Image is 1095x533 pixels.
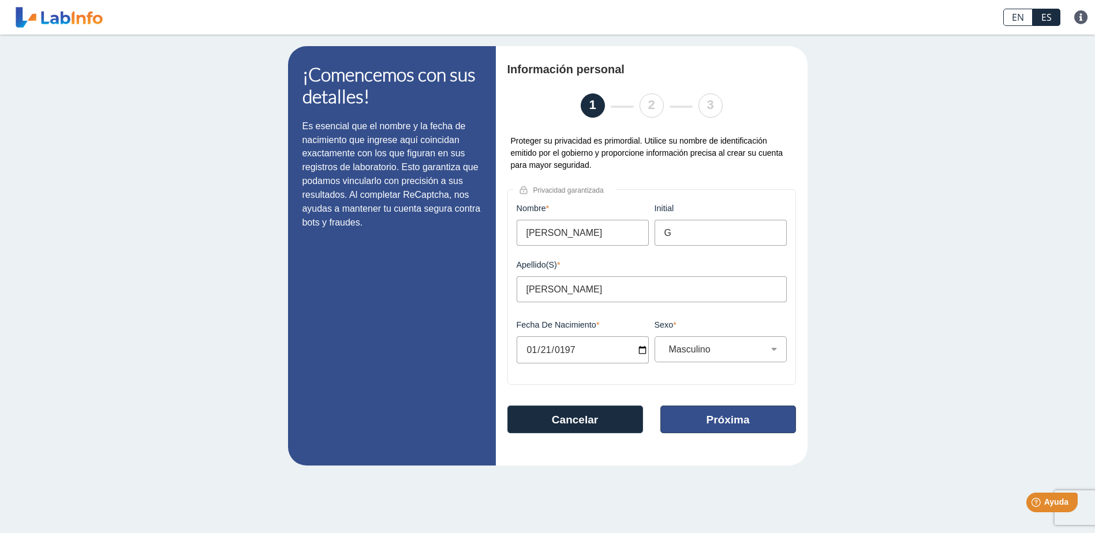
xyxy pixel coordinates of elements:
[507,62,731,76] h4: Información personal
[655,220,787,246] input: initial
[655,320,787,329] label: Sexo
[517,220,649,246] input: Nombre
[302,119,481,230] p: Es esencial que el nombre y la fecha de nacimiento que ingrese aquí coincidan exactamente con los...
[507,135,796,171] div: Proteger su privacidad es primordial. Utilice su nombre de identificación emitido por el gobierno...
[1033,9,1060,26] a: ES
[655,204,787,213] label: initial
[517,336,649,363] input: MM/DD/YYYY
[992,488,1082,520] iframe: Help widget launcher
[517,204,649,213] label: Nombre
[507,406,643,433] button: Cancelar
[520,186,528,194] img: lock.png
[302,63,481,108] h1: ¡Comencemos con sus detalles!
[1003,9,1033,26] a: EN
[698,93,723,118] li: 3
[517,260,787,269] label: Apellido(s)
[517,276,787,302] input: Apellido(s)
[581,93,605,118] li: 1
[528,186,615,194] span: Privacidad garantizada
[517,320,649,329] label: Fecha de Nacimiento
[660,406,796,433] button: Próxima
[640,93,664,118] li: 2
